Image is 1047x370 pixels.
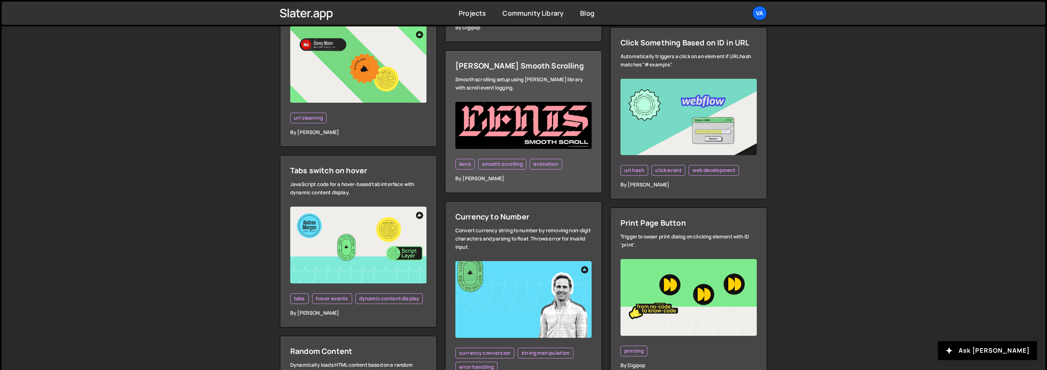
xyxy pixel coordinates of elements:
div: By Digipop [455,24,592,32]
img: Screenshot%202024-07-12%20at%201.16.56%E2%80%AFPM.png [455,102,592,149]
span: dynamic content display [359,295,419,302]
span: smooth scrolling [482,161,523,167]
a: [PERSON_NAME] Smooth Scrolling Smooth scrolling setup using [PERSON_NAME] library with scroll eve... [445,50,602,193]
span: animation [533,161,558,167]
a: Tabs switch on hover JavaScript code for a hover-based tab interface with dynamic content display... [280,155,437,328]
img: YT%20-%20Thumb%20(5).png [290,26,426,103]
span: hover events [316,295,348,302]
span: string manipulation [521,350,570,356]
div: By [PERSON_NAME] [621,181,757,189]
a: Click Something Based on ID in URL Automatically triggers a click on an element if URL hash match... [610,27,767,200]
div: Tabs switch on hover [290,165,426,175]
a: Blog [580,9,595,18]
a: Va [752,6,767,21]
span: lenis [459,161,471,167]
button: Ask [PERSON_NAME] [938,341,1037,360]
img: YT%20-%20Thumb%20(12).png [621,259,757,336]
div: By [PERSON_NAME] [455,174,592,183]
a: Community Library [502,9,564,18]
a: Projects [459,9,486,18]
div: By Digipop [621,361,757,370]
div: Click Something Based on ID in URL [621,38,757,47]
div: By [PERSON_NAME] [290,128,426,137]
img: YT%20-%20Thumb%20(18).png [290,207,426,283]
div: [PERSON_NAME] Smooth Scrolling [455,61,592,71]
div: Random Content [290,346,426,356]
div: By [PERSON_NAME] [290,309,426,317]
div: Convert currency string to number by removing non-digit characters and parsing to float. Throws e... [455,226,592,251]
div: Currency to Number [455,212,592,222]
span: url hash [624,167,644,174]
div: Smooth scrolling setup using [PERSON_NAME] library with scroll event logging. [455,75,592,92]
img: YT%20-%20Thumb%20(4).png [621,79,757,156]
span: currency conversion [459,350,511,356]
div: Automatically triggers a click on an element if URL hash matches "#example". [621,52,757,69]
div: Print Page Button [621,218,757,228]
span: printing [624,348,644,354]
div: Trigger browser print dialog on clicking element with ID 'print'. [621,233,757,249]
span: url cleaning [294,115,323,121]
img: YT%20-%20Thumb%20(1).png [455,261,592,338]
div: JavaScript code for a hover-based tab interface with dynamic content display. [290,180,426,197]
span: web development [692,167,735,174]
span: click event [655,167,682,174]
span: tabs [294,295,305,302]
